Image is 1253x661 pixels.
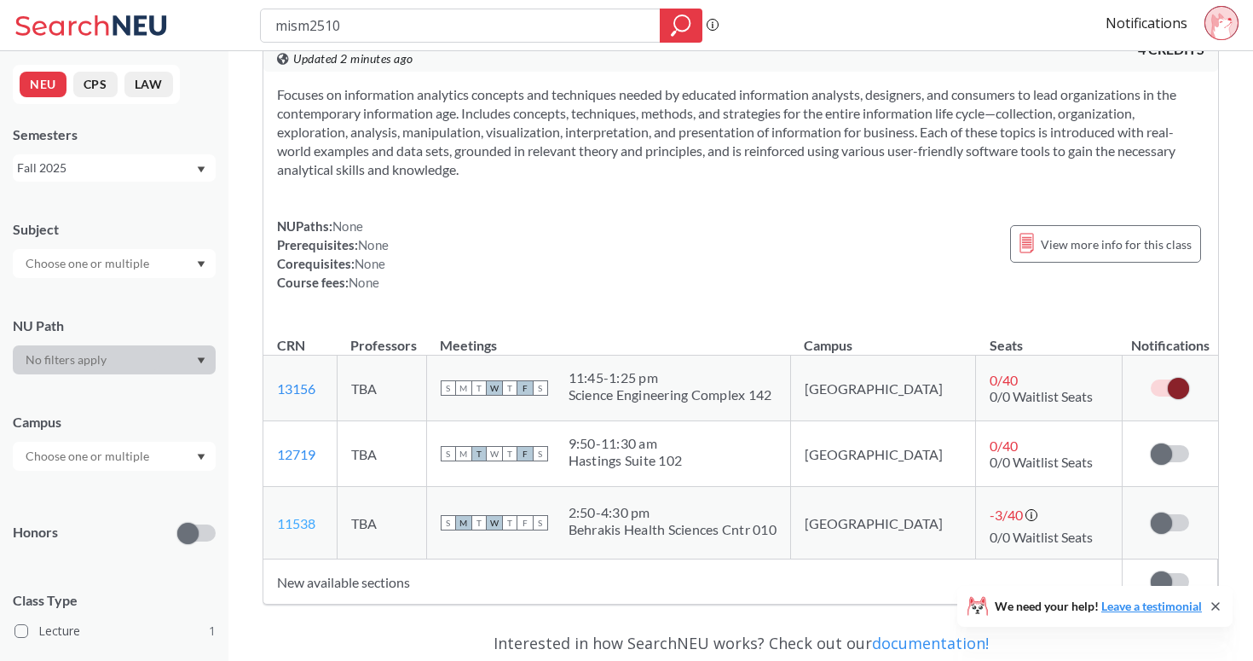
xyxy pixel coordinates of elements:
[569,386,772,403] div: Science Engineering Complex 142
[337,421,426,487] td: TBA
[349,275,379,290] span: None
[517,380,533,396] span: F
[13,523,58,542] p: Honors
[277,336,305,355] div: CRN
[976,319,1123,356] th: Seats
[660,9,702,43] div: magnifying glass
[14,620,216,642] label: Lecture
[471,380,487,396] span: T
[355,256,385,271] span: None
[502,446,517,461] span: T
[13,345,216,374] div: Dropdown arrow
[456,380,471,396] span: M
[872,633,989,653] a: documentation!
[533,446,548,461] span: S
[1123,319,1218,356] th: Notifications
[197,261,205,268] svg: Dropdown arrow
[487,515,502,531] span: W
[517,515,533,531] span: F
[17,446,160,467] input: Choose one or multiple
[569,435,683,452] div: 9:50 - 11:30 am
[17,253,160,274] input: Choose one or multiple
[790,319,975,356] th: Campus
[990,507,1023,523] span: -3 / 40
[13,591,216,610] span: Class Type
[13,413,216,432] div: Campus
[13,249,216,278] div: Dropdown arrow
[13,154,216,182] div: Fall 2025Dropdown arrow
[274,11,648,40] input: Class, professor, course number, "phrase"
[456,446,471,461] span: M
[277,380,315,397] a: 13156
[487,380,502,396] span: W
[441,380,456,396] span: S
[209,622,216,641] span: 1
[995,600,1202,612] span: We need your help!
[277,217,389,292] div: NUPaths: Prerequisites: Corequisites: Course fees:
[569,452,683,469] div: Hastings Suite 102
[671,14,691,38] svg: magnifying glass
[471,515,487,531] span: T
[990,388,1093,404] span: 0/0 Waitlist Seats
[502,515,517,531] span: T
[13,220,216,239] div: Subject
[197,454,205,461] svg: Dropdown arrow
[517,446,533,461] span: F
[13,316,216,335] div: NU Path
[1106,14,1187,32] a: Notifications
[337,487,426,560] td: TBA
[293,49,413,68] span: Updated 2 minutes ago
[13,125,216,144] div: Semesters
[197,166,205,173] svg: Dropdown arrow
[337,319,426,356] th: Professors
[990,438,1018,454] span: 0 / 40
[263,560,1123,605] td: New available sections
[533,515,548,531] span: S
[790,356,975,421] td: [GEOGRAPHIC_DATA]
[17,159,195,177] div: Fall 2025
[20,72,66,97] button: NEU
[332,218,363,234] span: None
[487,446,502,461] span: W
[277,515,315,531] a: 11538
[13,442,216,471] div: Dropdown arrow
[1041,234,1192,255] span: View more info for this class
[456,515,471,531] span: M
[569,521,777,538] div: Behrakis Health Sciences Cntr 010
[502,380,517,396] span: T
[569,369,772,386] div: 11:45 - 1:25 pm
[990,529,1093,545] span: 0/0 Waitlist Seats
[1101,599,1202,613] a: Leave a testimonial
[73,72,118,97] button: CPS
[337,356,426,421] td: TBA
[790,487,975,560] td: [GEOGRAPHIC_DATA]
[197,357,205,364] svg: Dropdown arrow
[277,446,315,462] a: 12719
[426,319,790,356] th: Meetings
[569,504,777,521] div: 2:50 - 4:30 pm
[124,72,173,97] button: LAW
[533,380,548,396] span: S
[441,446,456,461] span: S
[471,446,487,461] span: T
[358,237,389,252] span: None
[790,421,975,487] td: [GEOGRAPHIC_DATA]
[441,515,456,531] span: S
[990,454,1093,470] span: 0/0 Waitlist Seats
[990,372,1018,388] span: 0 / 40
[277,85,1204,179] section: Focuses on information analytics concepts and techniques needed by educated information analysts,...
